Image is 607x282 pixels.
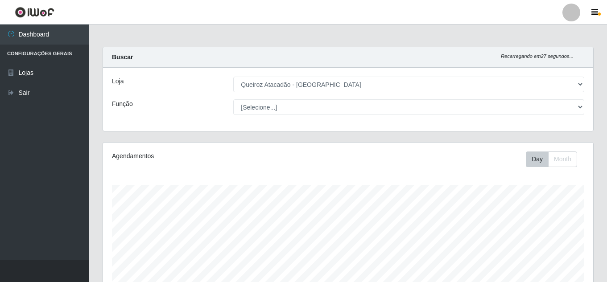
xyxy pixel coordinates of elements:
[15,7,54,18] img: CoreUI Logo
[112,99,133,109] label: Função
[501,53,574,59] i: Recarregando em 27 segundos...
[112,151,301,161] div: Agendamentos
[526,151,549,167] button: Day
[112,77,124,86] label: Loja
[526,151,577,167] div: First group
[112,53,133,61] strong: Buscar
[548,151,577,167] button: Month
[526,151,584,167] div: Toolbar with button groups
